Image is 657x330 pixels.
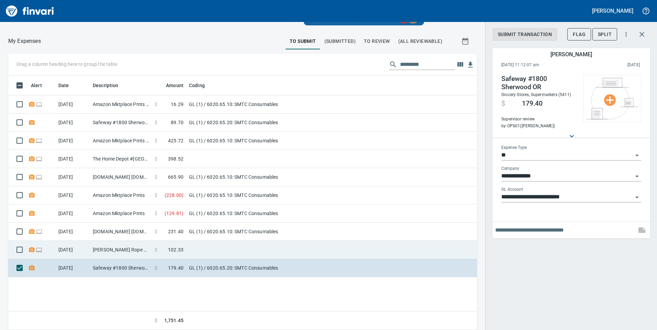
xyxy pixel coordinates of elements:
label: GL Account [501,187,523,191]
span: ( 228.00 ) [165,192,183,199]
td: Amazon Mktplace Pmts [DOMAIN_NAME][URL] WA [90,95,152,114]
td: [DATE] [56,95,90,114]
button: Open [632,151,642,160]
td: [DATE] [56,150,90,168]
span: Receipt Required [28,266,35,270]
span: Amount [157,81,183,90]
span: Online transaction [35,156,43,161]
td: [DATE] [56,259,90,277]
td: GL (1) / 6020.65.10: SMTC Consumables [186,186,358,204]
td: Amazon Mktplace Pmts [90,204,152,223]
td: [DOMAIN_NAME] [DOMAIN_NAME][URL] WA [90,223,152,241]
span: $ [501,99,505,108]
h5: [PERSON_NAME] [550,51,592,58]
span: Flag [573,30,586,39]
span: To Review [364,37,390,46]
h4: Safeway #1800 Sherwood OR [501,75,577,91]
td: GL (1) / 6020.65.10: SMTC Consumables [186,168,358,186]
td: [DATE] [56,114,90,132]
span: $ [155,174,157,180]
button: Split [592,28,617,41]
span: Split [598,30,612,39]
span: $ [155,155,157,162]
td: Safeway #1800 Sherwood OR [90,114,152,132]
span: Receipt Required [28,211,35,215]
span: 398.52 [168,155,183,162]
span: Receipt Required [28,120,35,125]
span: Receipt Required [28,102,35,106]
span: Alert [31,81,51,90]
label: Company [501,166,519,170]
label: Expense Type [501,145,527,150]
span: Submit Transaction [498,30,552,39]
span: ( 129.81 ) [165,210,183,217]
span: (Submitted) [324,37,356,46]
span: $ [155,210,157,217]
td: [DATE] [56,168,90,186]
span: Receipt Required [28,156,35,161]
span: Receipt Required [28,175,35,179]
span: (All Reviewable) [398,37,442,46]
span: $ [155,246,157,253]
button: Submit Transaction [492,28,557,41]
button: Show transactions within a particular date range [455,33,477,49]
p: My Expenses [8,37,41,45]
td: Amazon Mktplace Pmts [DOMAIN_NAME][URL] WA [90,132,152,150]
span: $ [155,101,157,108]
span: 16.29 [171,101,183,108]
p: Drag a column heading here to group the table [16,61,117,68]
span: Coding [189,81,205,90]
span: Supervisor review by: OPS01 ([PERSON_NAME]) [501,116,577,130]
span: Receipt Required [28,138,35,143]
td: GL (1) / 6020.65.10: SMTC Consumables [186,204,358,223]
button: [PERSON_NAME] [590,5,635,16]
span: 89.70 [171,119,183,126]
span: 231.40 [168,228,183,235]
nav: breadcrumb [8,37,41,45]
button: Close transaction [634,26,650,43]
span: Date [58,81,69,90]
td: GL (1) / 6020.65.10: SMTC Consumables [186,95,358,114]
span: 102.33 [168,246,183,253]
span: $ [155,228,157,235]
button: Flag [567,28,591,41]
td: [DATE] [56,132,90,150]
span: 665.90 [168,174,183,180]
span: Online transaction [35,102,43,106]
span: This records your note into the expense [634,222,650,238]
span: [DATE] [583,62,640,69]
span: 425.72 [168,137,183,144]
span: Online transaction [35,175,43,179]
span: Online transaction [35,247,43,252]
button: Open [632,192,642,202]
span: Alert [31,81,42,90]
span: [DATE] 11:12:07 am [501,62,583,69]
td: [DATE] [56,241,90,259]
span: Coding [189,81,214,90]
span: Description [93,81,127,90]
h5: [PERSON_NAME] [592,7,633,14]
span: $ [155,137,157,144]
img: Select file [587,78,638,119]
td: [PERSON_NAME] Rope 6145069456 OH [90,241,152,259]
span: Receipt Required [28,247,35,252]
span: 179.40 [522,99,543,108]
span: Amount [166,81,183,90]
td: Amazon Mktplace Pmts [90,186,152,204]
span: 1,751.45 [164,317,183,324]
span: $ [155,119,157,126]
td: GL (1) / 6020.65.10: SMTC Consumables [186,223,358,241]
button: More [619,27,634,42]
td: [DATE] [56,223,90,241]
span: Description [93,81,119,90]
span: 179.40 [168,264,183,271]
td: [DATE] [56,204,90,223]
img: Finvari [4,3,56,19]
span: Online transaction [35,229,43,234]
td: [DOMAIN_NAME] [DOMAIN_NAME][URL] WA [90,168,152,186]
button: Download Table [465,60,476,70]
td: The Home Depot #[GEOGRAPHIC_DATA] [90,150,152,168]
span: Receipt Required [28,193,35,197]
td: GL (1) / 6020.65.10: SMTC Consumables [186,132,358,150]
